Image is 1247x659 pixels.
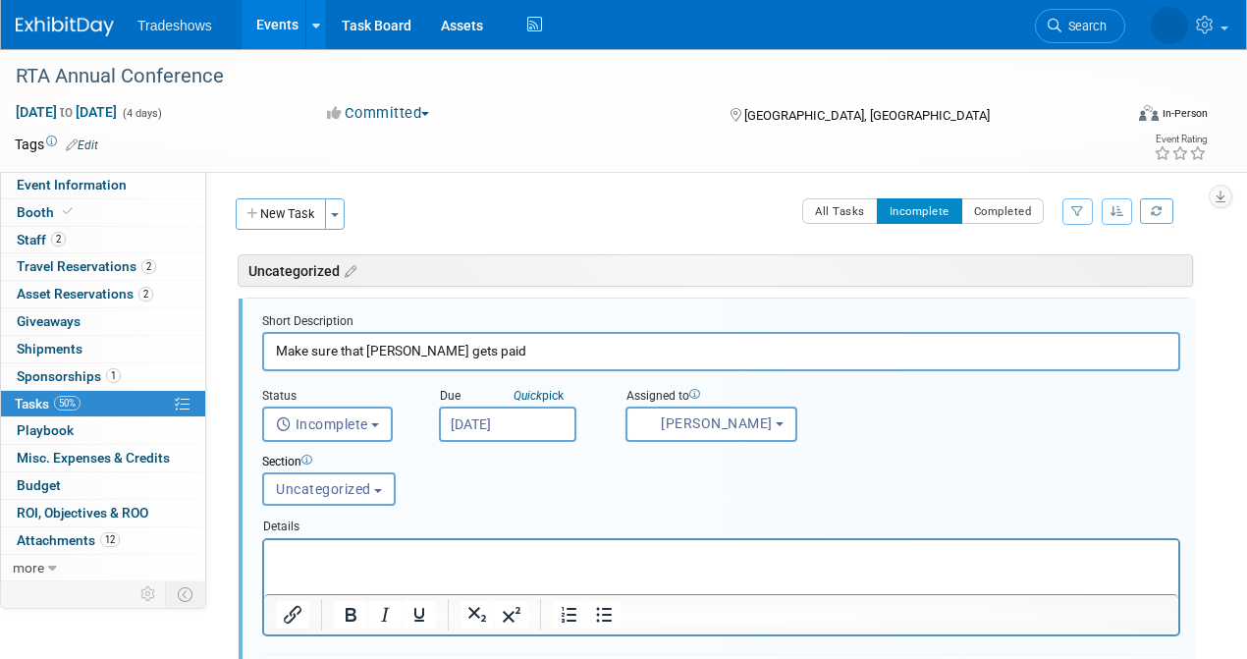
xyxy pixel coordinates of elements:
[1,227,205,253] a: Staff2
[166,581,206,607] td: Toggle Event Tabs
[17,450,170,466] span: Misc. Expenses & Credits
[1,472,205,499] a: Budget
[17,422,74,438] span: Playbook
[1140,198,1173,224] a: Refresh
[262,332,1180,370] input: Name of task or a short description
[9,59,1106,94] div: RTA Annual Conference
[121,107,162,120] span: (4 days)
[1,391,205,417] a: Tasks50%
[17,477,61,493] span: Budget
[1,363,205,390] a: Sponsorships1
[1,281,205,307] a: Asset Reservations2
[137,18,212,33] span: Tradeshows
[368,601,402,629] button: Italic
[802,198,878,224] button: All Tasks
[639,415,773,431] span: [PERSON_NAME]
[276,416,368,432] span: Incomplete
[54,396,81,411] span: 50%
[13,560,44,576] span: more
[262,313,1180,332] div: Short Description
[17,232,66,247] span: Staff
[276,481,371,497] span: Uncategorized
[17,313,81,329] span: Giveaways
[100,532,120,547] span: 12
[340,260,356,280] a: Edit sections
[262,472,396,506] button: Uncategorized
[1,527,205,554] a: Attachments12
[1162,106,1208,121] div: In-Person
[1,172,205,198] a: Event Information
[1035,9,1125,43] a: Search
[1,555,205,581] a: more
[262,454,1102,472] div: Section
[132,581,166,607] td: Personalize Event Tab Strip
[510,388,568,404] a: Quickpick
[15,396,81,412] span: Tasks
[1,417,205,444] a: Playbook
[553,601,586,629] button: Numbered list
[51,232,66,247] span: 2
[1,308,205,335] a: Giveaways
[744,108,990,123] span: [GEOGRAPHIC_DATA], [GEOGRAPHIC_DATA]
[1154,135,1207,144] div: Event Rating
[264,540,1178,594] iframe: Rich Text Area
[403,601,436,629] button: Underline
[16,17,114,36] img: ExhibitDay
[17,505,148,521] span: ROI, Objectives & ROO
[1,336,205,362] a: Shipments
[1,500,205,526] a: ROI, Objectives & ROO
[1061,19,1107,33] span: Search
[461,601,494,629] button: Subscript
[17,177,127,192] span: Event Information
[236,198,326,230] button: New Task
[877,198,962,224] button: Incomplete
[262,510,1180,537] div: Details
[17,204,77,220] span: Booth
[17,286,153,302] span: Asset Reservations
[141,259,156,274] span: 2
[320,103,437,124] button: Committed
[17,341,82,357] span: Shipments
[1139,105,1159,121] img: Format-Inperson.png
[1,445,205,471] a: Misc. Expenses & Credits
[57,104,76,120] span: to
[1151,7,1188,44] img: Kay Reynolds
[238,254,1193,287] div: Uncategorized
[15,135,98,154] td: Tags
[587,601,621,629] button: Bullet list
[138,287,153,302] span: 2
[262,388,409,407] div: Status
[17,532,120,548] span: Attachments
[439,407,576,442] input: Due Date
[15,103,118,121] span: [DATE] [DATE]
[276,601,309,629] button: Insert/edit link
[334,601,367,629] button: Bold
[439,388,596,407] div: Due
[262,407,393,442] button: Incomplete
[1,199,205,226] a: Booth
[63,206,73,217] i: Booth reservation complete
[106,368,121,383] span: 1
[514,389,542,403] i: Quick
[66,138,98,152] a: Edit
[17,258,156,274] span: Travel Reservations
[1034,102,1209,132] div: Event Format
[17,368,121,384] span: Sponsorships
[625,407,797,442] button: [PERSON_NAME]
[1,253,205,280] a: Travel Reservations2
[625,388,833,407] div: Assigned to
[961,198,1045,224] button: Completed
[495,601,528,629] button: Superscript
